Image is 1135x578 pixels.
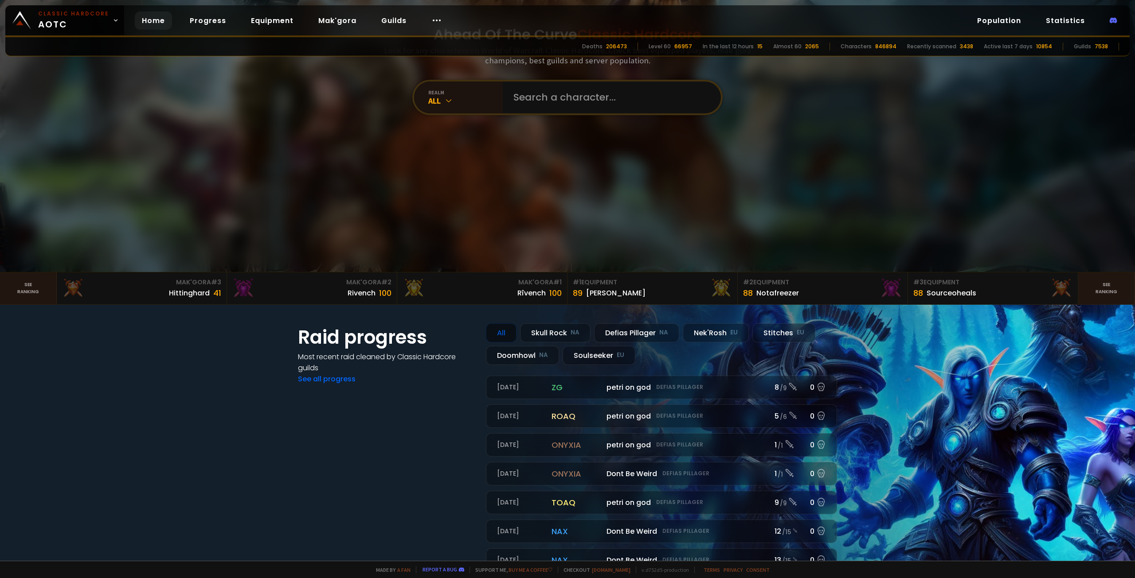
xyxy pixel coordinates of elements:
div: Guilds [1074,43,1091,50]
small: NA [659,328,668,337]
div: 2065 [805,43,819,50]
a: Seeranking [1078,272,1135,304]
div: Skull Rock [520,323,591,342]
div: All [428,96,503,106]
small: EU [730,328,738,337]
div: Rîvench [517,287,546,299]
span: # 2 [743,278,753,287]
a: Classic HardcoreAOTC [5,5,124,35]
a: Guilds [374,12,414,30]
div: Mak'Gora [62,278,221,287]
div: 10854 [1036,43,1052,50]
a: Privacy [724,566,743,573]
a: Equipment [244,12,301,30]
small: Classic Hardcore [38,10,109,18]
div: Doomhowl [486,346,559,365]
a: a fan [397,566,411,573]
div: Mak'Gora [232,278,391,287]
div: 66957 [674,43,692,50]
div: Soulseeker [563,346,635,365]
div: Equipment [573,278,732,287]
a: Statistics [1039,12,1092,30]
div: Almost 60 [773,43,802,50]
a: [DATE]naxDont Be WeirdDefias Pillager13 /150 [486,548,837,572]
a: [DATE]roaqpetri on godDefias Pillager5 /60 [486,404,837,428]
input: Search a character... [508,81,710,113]
div: Recently scanned [907,43,956,50]
div: 100 [379,287,391,299]
a: Population [970,12,1028,30]
a: #2Equipment88Notafreezer [738,272,908,304]
div: 7538 [1095,43,1108,50]
a: [DOMAIN_NAME] [592,566,630,573]
h4: Most recent raid cleaned by Classic Hardcore guilds [298,351,475,373]
a: Mak'Gora#2Rivench100 [227,272,397,304]
small: EU [797,328,804,337]
div: 15 [757,43,763,50]
div: Rivench [348,287,376,299]
div: [PERSON_NAME] [586,287,646,299]
span: AOTC [38,10,109,31]
span: # 1 [573,278,581,287]
a: Report a bug [423,566,457,573]
a: Progress [183,12,233,30]
a: #3Equipment88Sourceoheals [908,272,1078,304]
div: realm [428,89,503,96]
a: [DATE]naxDont Be WeirdDefias Pillager12 /150 [486,520,837,543]
a: [DATE]zgpetri on godDefias Pillager8 /90 [486,376,837,399]
div: Nek'Rosh [683,323,749,342]
div: 100 [549,287,562,299]
div: In the last 12 hours [703,43,754,50]
div: 41 [213,287,221,299]
div: Active last 7 days [984,43,1033,50]
div: Characters [841,43,872,50]
a: Mak'gora [311,12,364,30]
span: # 3 [913,278,924,287]
div: Defias Pillager [594,323,679,342]
div: Equipment [743,278,902,287]
span: # 3 [211,278,221,287]
div: Deaths [582,43,603,50]
small: NA [571,328,579,337]
div: 206473 [606,43,627,50]
a: Mak'Gora#3Hittinghard41 [57,272,227,304]
div: All [486,323,517,342]
div: 89 [573,287,583,299]
span: # 1 [553,278,562,287]
span: Support me, [470,566,552,573]
div: 88 [913,287,923,299]
a: Mak'Gora#1Rîvench100 [397,272,567,304]
span: Checkout [558,566,630,573]
small: EU [617,351,624,360]
span: # 2 [381,278,391,287]
div: Hittinghard [169,287,210,299]
div: Stitches [752,323,815,342]
h1: Raid progress [298,323,475,351]
div: 3438 [960,43,973,50]
a: [DATE]onyxiaDont Be WeirdDefias Pillager1 /10 [486,462,837,485]
div: Mak'Gora [403,278,562,287]
div: Level 60 [649,43,671,50]
div: Notafreezer [756,287,799,299]
small: NA [539,351,548,360]
div: 846894 [875,43,896,50]
a: #1Equipment89[PERSON_NAME] [567,272,738,304]
a: Terms [704,566,720,573]
div: 88 [743,287,753,299]
span: v. d752d5 - production [636,566,689,573]
a: Buy me a coffee [509,566,552,573]
a: See all progress [298,374,356,384]
a: Consent [746,566,770,573]
a: Home [135,12,172,30]
div: Equipment [913,278,1072,287]
div: Sourceoheals [927,287,976,299]
span: Made by [371,566,411,573]
a: [DATE]onyxiapetri on godDefias Pillager1 /10 [486,433,837,457]
a: [DATE]toaqpetri on godDefias Pillager9 /90 [486,491,837,514]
